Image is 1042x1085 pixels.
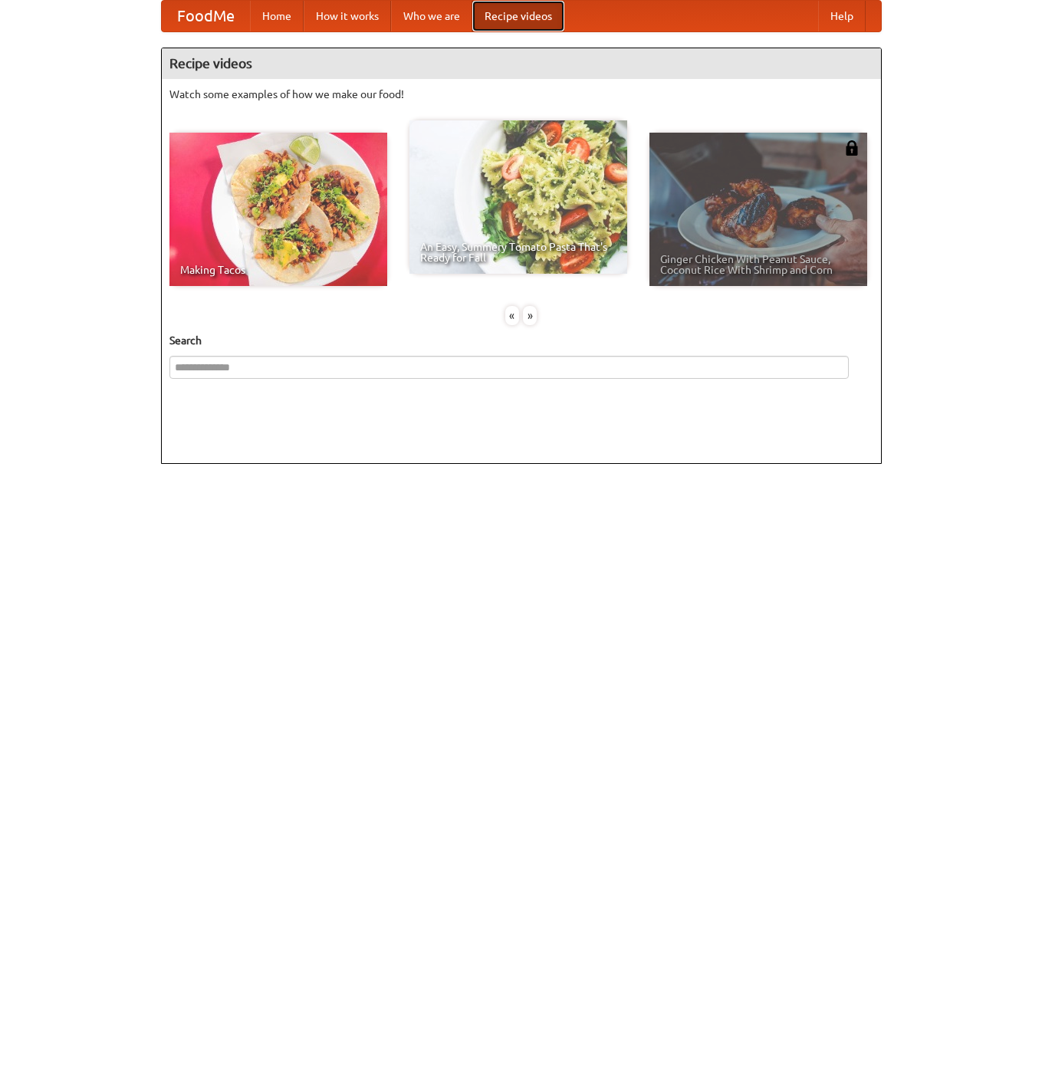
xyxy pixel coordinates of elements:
a: Help [818,1,866,31]
span: An Easy, Summery Tomato Pasta That's Ready for Fall [420,242,616,263]
a: Home [250,1,304,31]
div: « [505,306,519,325]
h4: Recipe videos [162,48,881,79]
a: Making Tacos [169,133,387,286]
a: An Easy, Summery Tomato Pasta That's Ready for Fall [409,120,627,274]
a: Who we are [391,1,472,31]
img: 483408.png [844,140,860,156]
p: Watch some examples of how we make our food! [169,87,873,102]
h5: Search [169,333,873,348]
a: Recipe videos [472,1,564,31]
a: How it works [304,1,391,31]
div: » [523,306,537,325]
span: Making Tacos [180,265,376,275]
a: FoodMe [162,1,250,31]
